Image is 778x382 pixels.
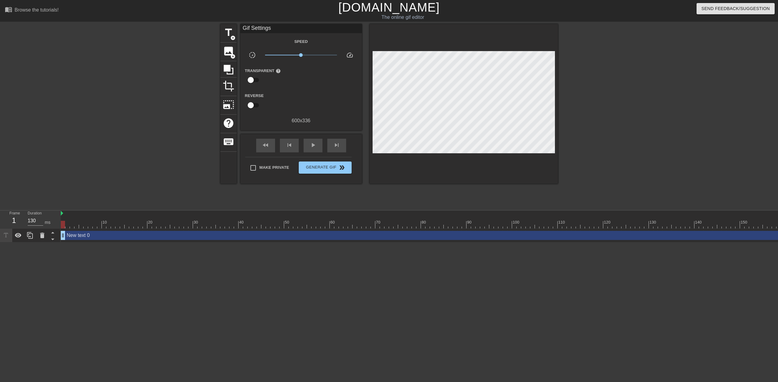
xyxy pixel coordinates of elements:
div: 90 [467,219,473,225]
span: crop [223,80,234,92]
span: menu_book [5,6,12,13]
div: 130 [649,219,657,225]
span: keyboard [223,136,234,148]
label: Duration [28,212,42,215]
span: photo_size_select_large [223,99,234,110]
div: 110 [558,219,566,225]
span: help [223,117,234,129]
div: 30 [194,219,199,225]
span: add_circle [230,35,236,40]
span: help [276,68,281,74]
span: play_arrow [309,141,317,149]
div: The online gif editor [262,14,543,21]
div: 50 [285,219,290,225]
span: image [223,45,234,57]
div: 10 [102,219,108,225]
button: Send Feedback/Suggestion [697,3,775,14]
div: Frame [5,210,23,228]
div: Browse the tutorials! [15,7,59,12]
span: Send Feedback/Suggestion [701,5,770,12]
span: speed [346,51,353,59]
label: Reverse [245,93,264,99]
span: drag_handle [60,232,66,238]
span: title [223,27,234,38]
span: Make Private [260,165,289,171]
label: Transparent [245,68,281,74]
div: 80 [422,219,427,225]
div: 1 [9,215,19,226]
div: 140 [695,219,703,225]
span: Generate Gif [301,164,349,171]
div: 100 [513,219,520,225]
div: 120 [604,219,611,225]
div: 70 [376,219,381,225]
span: fast_rewind [262,141,269,149]
div: ms [45,219,50,226]
div: 600 x 336 [240,117,362,124]
label: Speed [294,39,308,45]
span: slow_motion_video [249,51,256,59]
button: Generate Gif [299,161,351,174]
div: 20 [148,219,153,225]
div: 40 [239,219,245,225]
div: 60 [330,219,336,225]
span: double_arrow [338,164,346,171]
a: Browse the tutorials! [5,6,59,15]
span: add_circle [230,54,236,59]
span: skip_previous [286,141,293,149]
a: [DOMAIN_NAME] [338,1,439,14]
div: Gif Settings [240,24,362,33]
span: skip_next [333,141,340,149]
div: 150 [741,219,748,225]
